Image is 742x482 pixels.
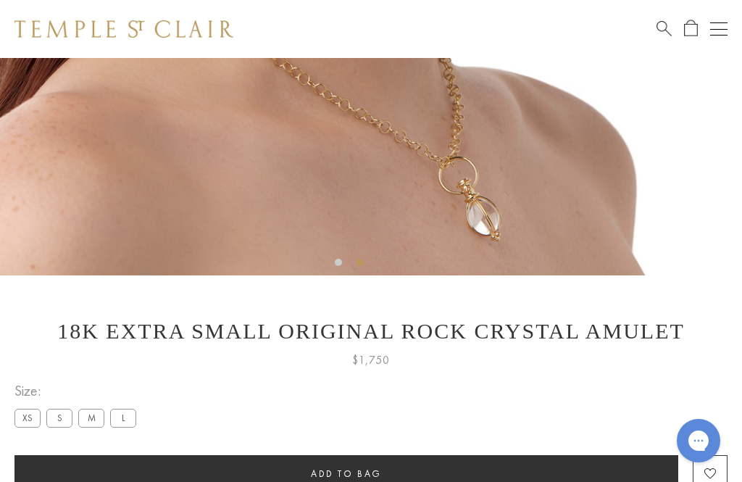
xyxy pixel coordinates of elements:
label: S [46,409,72,427]
label: M [78,409,104,427]
label: XS [14,409,41,427]
label: L [110,409,136,427]
h1: 18K Extra Small Original Rock Crystal Amulet [14,319,728,344]
span: $1,750 [352,351,390,370]
span: Size: [14,379,142,403]
img: Temple St. Clair [14,20,233,38]
span: Add to bag [311,468,382,480]
iframe: Gorgias live chat messenger [670,414,728,468]
button: Open navigation [710,20,728,38]
a: Search [656,20,672,38]
a: Open Shopping Bag [684,20,698,38]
